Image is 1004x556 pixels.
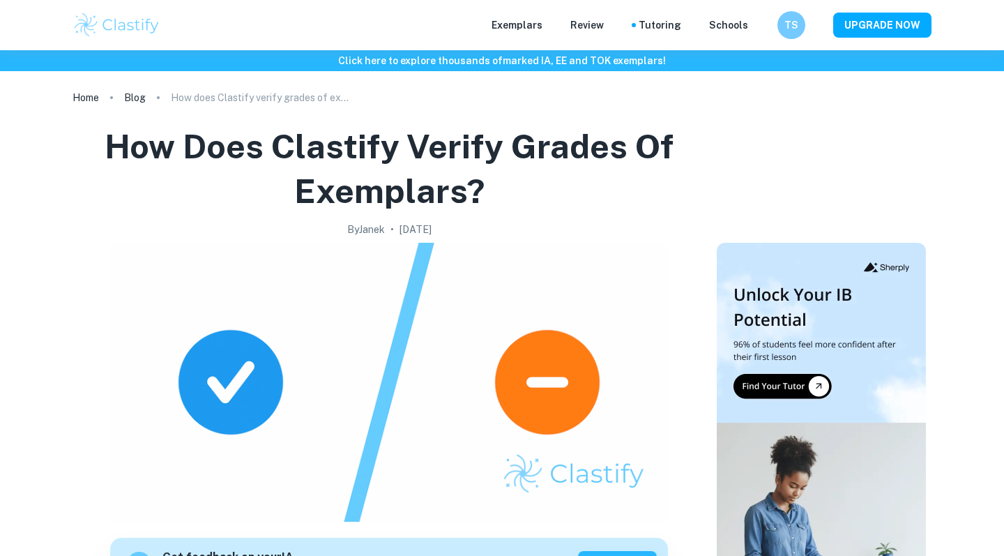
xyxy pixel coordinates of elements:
[784,17,800,33] h6: TS
[3,53,1001,68] h6: Click here to explore thousands of marked IA, EE and TOK exemplars !
[492,17,542,33] p: Exemplars
[390,222,394,237] p: •
[73,88,99,107] a: Home
[110,243,668,522] img: How does Clastify verify grades of exemplars? cover image
[124,88,146,107] a: Blog
[759,22,766,29] button: Help and Feedback
[639,17,681,33] a: Tutoring
[570,17,604,33] p: Review
[400,222,432,237] h2: [DATE]
[777,11,805,39] button: TS
[171,90,352,105] p: How does Clastify verify grades of exemplars?
[709,17,748,33] a: Schools
[833,13,931,38] button: UPGRADE NOW
[73,11,161,39] img: Clastify logo
[78,124,700,213] h1: How does Clastify verify grades of exemplars?
[347,222,385,237] h2: By Janek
